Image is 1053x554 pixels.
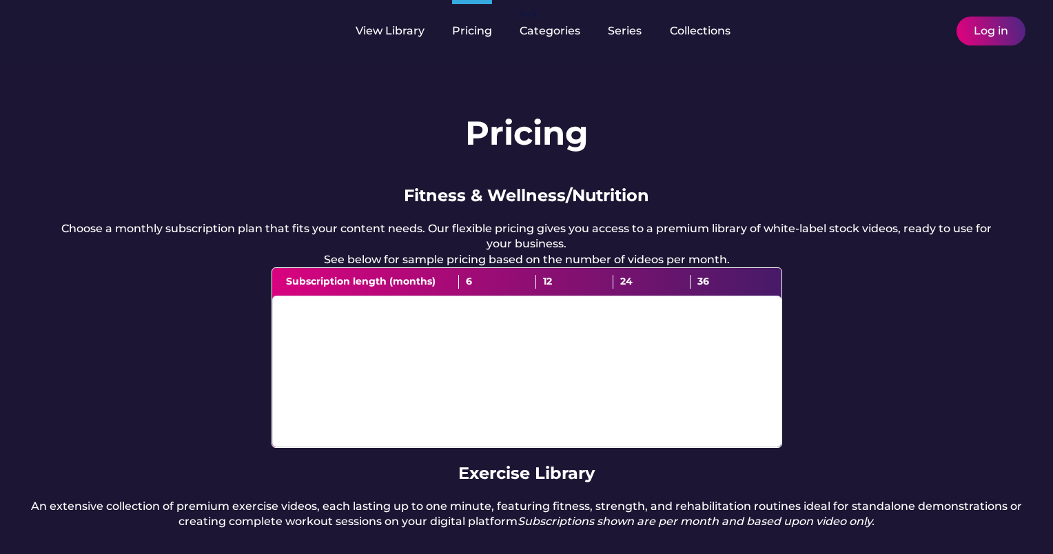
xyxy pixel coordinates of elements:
div: An extensive collection of premium exercise videos, each lasting up to one minute, featuring fitn... [28,499,1025,530]
div: 24 [613,275,691,289]
div: Log in [974,23,1008,39]
div: fvck [520,7,538,21]
h1: Pricing [465,110,589,156]
div: Categories [520,23,580,39]
div: Series [608,23,642,39]
div: Pricing [452,23,492,39]
em: Subscriptions shown are per month and based upon video only. [518,515,875,528]
img: yH5BAEAAAAALAAAAAABAAEAAAIBRAA7 [159,23,175,39]
img: yH5BAEAAAAALAAAAAABAAEAAAIBRAA7 [28,15,136,43]
div: 6 [459,275,536,289]
div: 36 [691,275,768,289]
img: yH5BAEAAAAALAAAAAABAAEAAAIBRAA7 [903,23,919,39]
div: 12 [536,275,613,289]
div: Subscription length (months) [286,275,460,289]
img: yH5BAEAAAAALAAAAAABAAEAAAIBRAA7 [926,23,943,39]
div: View Library [356,23,425,39]
div: Exercise Library [458,462,595,485]
div: Choose a monthly subscription plan that fits your content needs. Our flexible pricing gives you a... [55,221,998,267]
div: Fitness & Wellness/Nutrition [404,184,649,207]
div: Collections [670,23,730,39]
